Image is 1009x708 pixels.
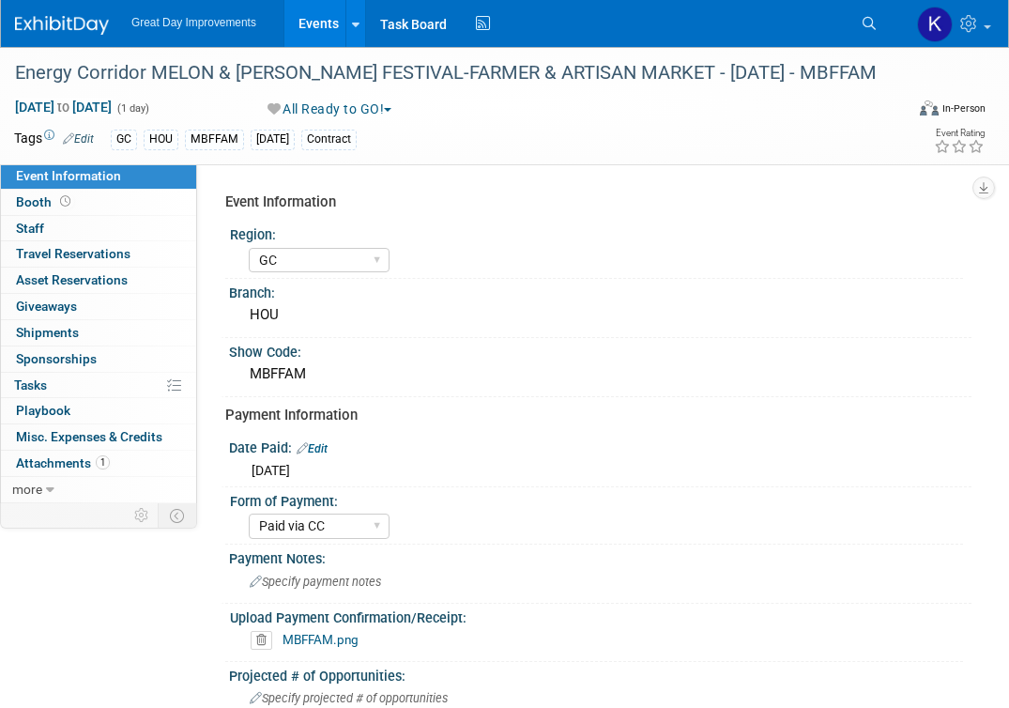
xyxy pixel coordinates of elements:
[251,634,280,647] a: Delete attachment?
[934,129,985,138] div: Event Rating
[1,320,196,346] a: Shipments
[16,194,74,209] span: Booth
[16,429,162,444] span: Misc. Expenses & Credits
[56,194,74,208] span: Booth not reserved yet
[229,279,971,302] div: Branch:
[16,299,77,314] span: Giveaways
[16,272,128,287] span: Asset Reservations
[1,216,196,241] a: Staff
[252,463,290,478] span: [DATE]
[229,434,971,458] div: Date Paid:
[1,190,196,215] a: Booth
[1,346,196,372] a: Sponsorships
[1,373,196,398] a: Tasks
[250,575,381,589] span: Specify payment notes
[301,130,357,149] div: Contract
[917,7,953,42] img: Kenneth Luquette
[111,130,137,149] div: GC
[63,132,94,146] a: Edit
[251,130,295,149] div: [DATE]
[243,300,957,330] div: HOU
[283,632,359,647] a: MBFFAM.png
[126,503,159,528] td: Personalize Event Tab Strip
[96,455,110,469] span: 1
[261,100,400,118] button: All Ready to GO!
[230,487,963,511] div: Form of Payment:
[16,403,70,418] span: Playbook
[14,129,94,150] td: Tags
[1,398,196,423] a: Playbook
[12,482,42,497] span: more
[8,56,890,90] div: Energy Corridor MELON & [PERSON_NAME] FESTIVAL-FARMER & ARTISAN MARKET - [DATE] - MBFFAM
[1,163,196,189] a: Event Information
[115,102,149,115] span: (1 day)
[1,424,196,450] a: Misc. Expenses & Credits
[131,16,256,29] span: Great Day Improvements
[54,100,72,115] span: to
[1,294,196,319] a: Giveaways
[144,130,178,149] div: HOU
[16,246,130,261] span: Travel Reservations
[16,325,79,340] span: Shipments
[16,168,121,183] span: Event Information
[229,338,971,362] div: Show Code:
[230,221,963,244] div: Region:
[1,241,196,267] a: Travel Reservations
[229,545,971,568] div: Payment Notes:
[225,406,957,425] div: Payment Information
[1,268,196,293] a: Asset Reservations
[229,662,971,685] div: Projected # of Opportunities:
[941,101,986,115] div: In-Person
[920,100,939,115] img: Format-Inperson.png
[15,16,109,35] img: ExhibitDay
[14,99,113,115] span: [DATE] [DATE]
[835,98,986,126] div: Event Format
[16,351,97,366] span: Sponsorships
[159,503,197,528] td: Toggle Event Tabs
[185,130,244,149] div: MBFFAM
[243,360,957,389] div: MBFFAM
[14,377,47,392] span: Tasks
[1,477,196,502] a: more
[16,455,110,470] span: Attachments
[16,221,44,236] span: Staff
[297,442,328,455] a: Edit
[250,691,448,705] span: Specify projected # of opportunities
[225,192,957,212] div: Event Information
[230,604,963,627] div: Upload Payment Confirmation/Receipt:
[1,451,196,476] a: Attachments1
